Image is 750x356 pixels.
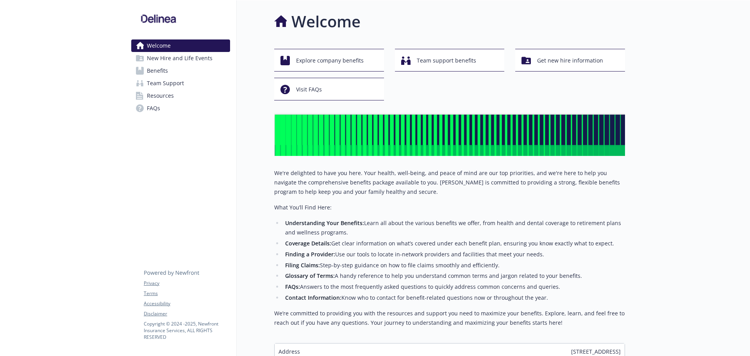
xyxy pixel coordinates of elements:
[144,310,230,317] a: Disclaimer
[395,49,505,72] button: Team support benefits
[144,290,230,297] a: Terms
[285,240,331,247] strong: Coverage Details:
[131,89,230,102] a: Resources
[285,250,335,258] strong: Finding a Provider:
[283,239,625,248] li: Get clear information on what’s covered under each benefit plan, ensuring you know exactly what t...
[285,261,320,269] strong: Filing Claims:
[274,49,384,72] button: Explore company benefits
[144,320,230,340] p: Copyright © 2024 - 2025 , Newfront Insurance Services, ALL RIGHTS RESERVED
[283,218,625,237] li: Learn all about the various benefits we offer, from health and dental coverage to retirement plan...
[274,203,625,212] p: What You’ll Find Here:
[283,250,625,259] li: Use our tools to locate in-network providers and facilities that meet your needs.
[285,219,364,227] strong: Understanding Your Benefits:
[131,102,230,114] a: FAQs
[296,53,364,68] span: Explore company benefits
[571,347,621,356] span: [STREET_ADDRESS]
[291,10,361,33] h1: Welcome
[537,53,603,68] span: Get new hire information
[131,77,230,89] a: Team Support
[144,300,230,307] a: Accessibility
[131,64,230,77] a: Benefits
[131,39,230,52] a: Welcome
[283,293,625,302] li: Know who to contact for benefit-related questions now or throughout the year.
[144,280,230,287] a: Privacy
[285,272,335,279] strong: Glossary of Terms:
[296,82,322,97] span: Visit FAQs
[417,53,476,68] span: Team support benefits
[285,283,300,290] strong: FAQs:
[274,113,625,156] img: overview page banner
[283,271,625,281] li: A handy reference to help you understand common terms and jargon related to your benefits.
[285,294,341,301] strong: Contact Information:
[147,39,171,52] span: Welcome
[279,347,300,356] span: Address
[147,64,168,77] span: Benefits
[274,168,625,197] p: We're delighted to have you here. Your health, well-being, and peace of mind are our top prioriti...
[283,282,625,292] li: Answers to the most frequently asked questions to quickly address common concerns and queries.
[283,261,625,270] li: Step-by-step guidance on how to file claims smoothly and efficiently.
[147,89,174,102] span: Resources
[131,52,230,64] a: New Hire and Life Events
[147,77,184,89] span: Team Support
[515,49,625,72] button: Get new hire information
[147,102,160,114] span: FAQs
[274,78,384,100] button: Visit FAQs
[274,309,625,327] p: We’re committed to providing you with the resources and support you need to maximize your benefit...
[147,52,212,64] span: New Hire and Life Events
